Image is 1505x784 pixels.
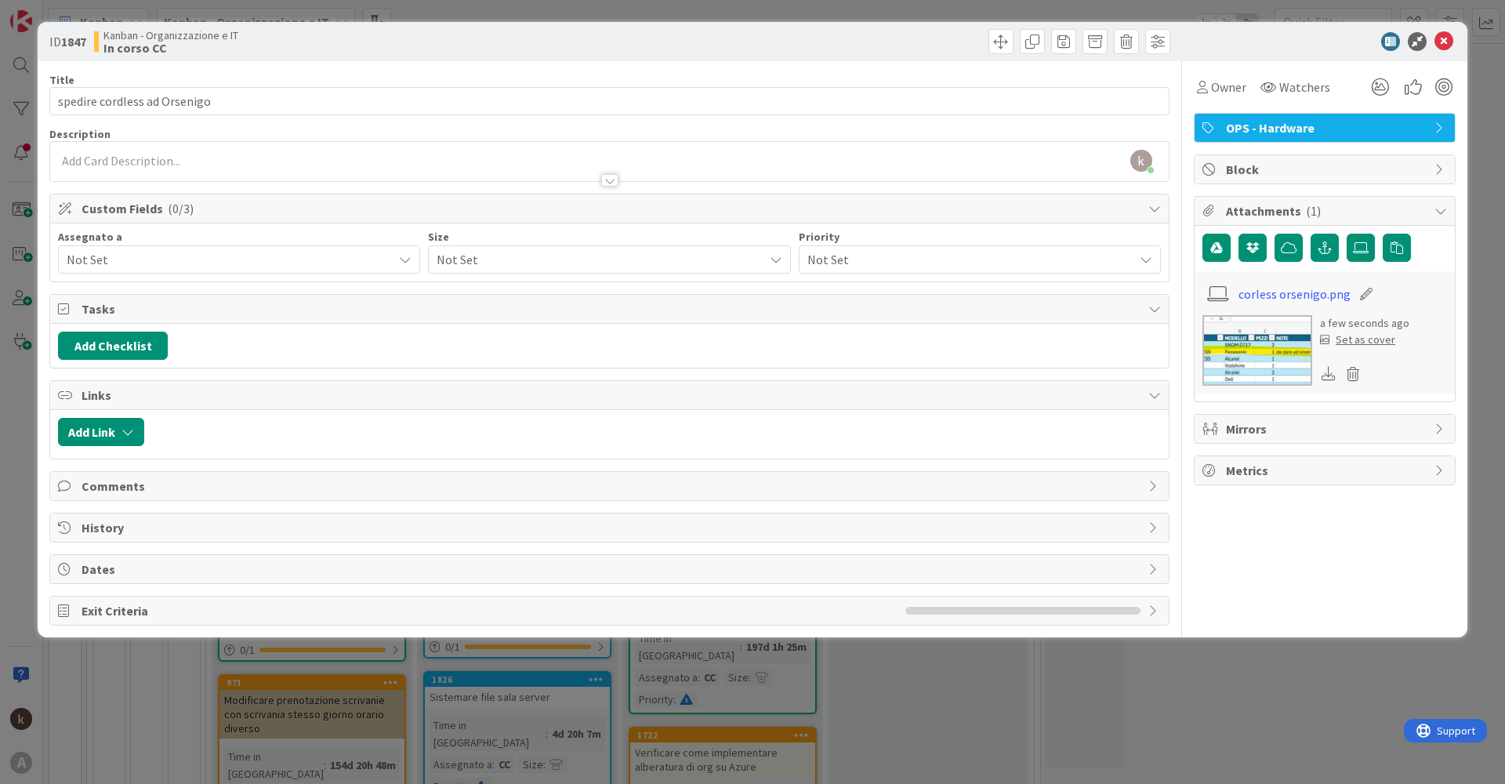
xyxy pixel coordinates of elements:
[49,32,86,51] span: ID
[33,2,71,21] span: Support
[1226,461,1427,480] span: Metrics
[1226,118,1427,137] span: OPS - Hardware
[103,42,238,54] b: In corso CC
[1226,419,1427,438] span: Mirrors
[1279,78,1330,96] span: Watchers
[1211,78,1246,96] span: Owner
[1226,201,1427,220] span: Attachments
[1226,160,1427,179] span: Block
[67,250,393,269] span: Not Set
[1306,203,1321,219] span: ( 1 )
[82,299,1141,318] span: Tasks
[82,199,1141,218] span: Custom Fields
[82,601,898,620] span: Exit Criteria
[58,231,420,242] div: Assegnato a
[82,386,1141,405] span: Links
[61,34,86,49] b: 1847
[58,418,144,446] button: Add Link
[82,560,1141,579] span: Dates
[799,231,1161,242] div: Priority
[1320,364,1337,384] div: Download
[428,231,790,242] div: Size
[82,477,1141,495] span: Comments
[1320,315,1409,332] div: a few seconds ago
[1320,332,1395,348] div: Set as cover
[168,201,194,216] span: ( 0/3 )
[1130,150,1152,172] img: AAcHTtd5rm-Hw59dezQYKVkaI0MZoYjvbSZnFopdN0t8vu62=s96-c
[58,332,168,360] button: Add Checklist
[49,127,111,141] span: Description
[82,518,1141,537] span: History
[1238,285,1351,303] a: corless orsenigo.png
[49,87,1170,115] input: type card name here...
[49,73,74,87] label: Title
[437,249,755,270] span: Not Set
[103,29,238,42] span: Kanban - Organizzazione e IT
[807,249,1126,270] span: Not Set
